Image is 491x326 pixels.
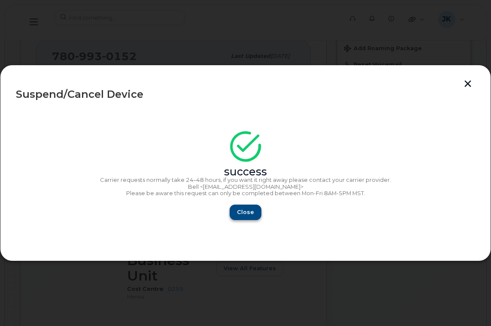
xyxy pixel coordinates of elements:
span: Close [237,208,254,216]
div: success [16,169,475,175]
div: Suspend/Cancel Device [16,89,475,100]
button: Close [230,205,261,220]
p: Bell <[EMAIL_ADDRESS][DOMAIN_NAME]> [16,184,475,190]
p: Carrier requests normally take 24–48 hours, if you want it right away please contact your carrier... [16,177,475,184]
p: Please be aware this request can only be completed between Mon-Fri 8AM-5PM MST. [16,190,475,197]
